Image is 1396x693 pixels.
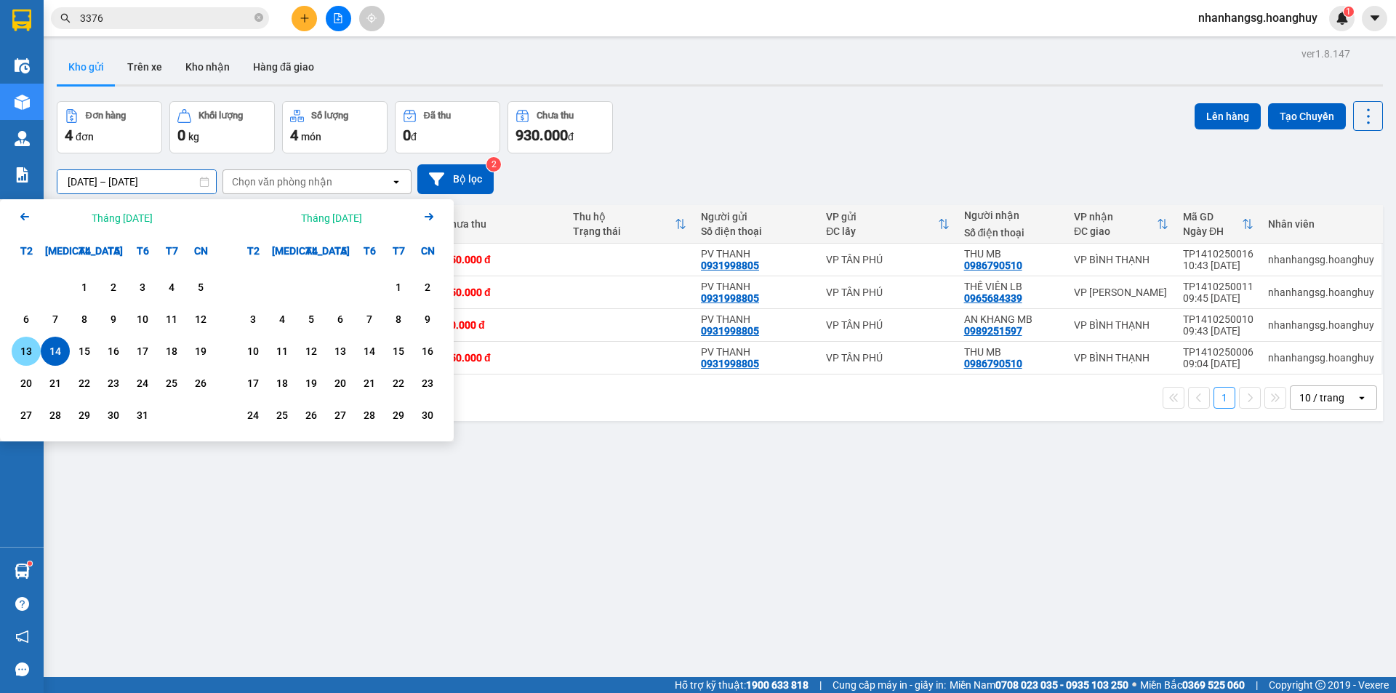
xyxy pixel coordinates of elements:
div: ĐC lấy [826,225,937,237]
span: Miền Nam [950,677,1128,693]
div: 15 [74,343,95,360]
span: kg [188,131,199,143]
button: Khối lượng0kg [169,101,275,153]
span: đ [568,131,574,143]
div: 23 [103,374,124,392]
div: T4 [70,236,99,265]
div: Choose Thứ Sáu, tháng 10 17 2025. It's available. [128,337,157,366]
div: 0931998805 [701,358,759,369]
div: Số điện thoại [964,227,1059,239]
div: [MEDICAL_DATA] [41,236,70,265]
th: Toggle SortBy [566,205,694,244]
div: 18 [272,374,292,392]
div: Tháng [DATE] [92,211,153,225]
div: ver 1.8.147 [1301,46,1350,62]
div: 250.000 đ [444,287,558,298]
div: Choose Thứ Bảy, tháng 11 29 2025. It's available. [384,401,413,430]
div: VP BÌNH THẠNH [1074,254,1168,265]
div: THU MB [964,346,1059,358]
div: Choose Chủ Nhật, tháng 10 5 2025. It's available. [186,273,215,302]
div: Choose Thứ Năm, tháng 11 20 2025. It's available. [326,369,355,398]
div: 1 [388,279,409,296]
div: Số điện thoại [701,225,811,237]
span: | [1256,677,1258,693]
button: Đơn hàng4đơn [57,101,162,153]
div: 18 [161,343,182,360]
span: 4 [65,127,73,144]
div: 28 [359,406,380,424]
div: Selected end date. Thứ Ba, tháng 10 14 2025. It's available. [41,337,70,366]
div: Choose Thứ Ba, tháng 11 25 2025. It's available. [268,401,297,430]
span: ⚪️ [1132,682,1136,688]
div: Choose Thứ Hai, tháng 10 27 2025. It's available. [12,401,41,430]
button: Trên xe [116,49,174,84]
div: Người nhận [964,209,1059,221]
span: 0 [177,127,185,144]
div: 17 [132,343,153,360]
div: PV THANH [701,313,811,325]
button: file-add [326,6,351,31]
div: Choose Thứ Tư, tháng 11 26 2025. It's available. [297,401,326,430]
div: Choose Thứ Tư, tháng 10 15 2025. It's available. [70,337,99,366]
div: 0989251597 [964,325,1022,337]
div: Choose Thứ Tư, tháng 11 12 2025. It's available. [297,337,326,366]
div: Người gửi [701,211,811,223]
th: Toggle SortBy [819,205,956,244]
div: 14 [45,343,65,360]
div: Choose Thứ Sáu, tháng 10 10 2025. It's available. [128,305,157,334]
div: 20 [330,374,350,392]
span: copyright [1315,680,1325,690]
span: plus [300,13,310,23]
div: 11 [161,311,182,328]
div: 350.000 đ [444,352,558,364]
span: đ [411,131,417,143]
div: [MEDICAL_DATA] [268,236,297,265]
strong: 1900 633 818 [746,679,809,691]
div: 23 [417,374,438,392]
button: Chưa thu930.000đ [508,101,613,153]
div: Choose Thứ Năm, tháng 10 9 2025. It's available. [99,305,128,334]
div: Choose Chủ Nhật, tháng 11 2 2025. It's available. [413,273,442,302]
div: Choose Thứ Hai, tháng 10 20 2025. It's available. [12,369,41,398]
div: Trạng thái [573,225,675,237]
div: 13 [16,343,36,360]
div: 24 [132,374,153,392]
div: 10:43 [DATE] [1183,260,1253,271]
div: T5 [99,236,128,265]
button: caret-down [1362,6,1387,31]
div: CN [186,236,215,265]
div: Choose Thứ Sáu, tháng 10 24 2025. It's available. [128,369,157,398]
div: VP gửi [826,211,937,223]
div: PV THANH [701,346,811,358]
input: Tìm tên, số ĐT hoặc mã đơn [80,10,252,26]
button: Kho gửi [57,49,116,84]
span: caret-down [1368,12,1381,25]
div: THẾ VIÊN LB [964,281,1059,292]
button: Đã thu0đ [395,101,500,153]
svg: open [390,176,402,188]
div: 19 [301,374,321,392]
div: Choose Thứ Bảy, tháng 11 1 2025. It's available. [384,273,413,302]
span: nhanhangsg.hoanghuy [1187,9,1329,27]
div: AN KHANG MB [964,313,1059,325]
img: logo-vxr [12,9,31,31]
div: Choose Thứ Năm, tháng 10 16 2025. It's available. [99,337,128,366]
div: Choose Thứ Năm, tháng 11 27 2025. It's available. [326,401,355,430]
div: 12 [301,343,321,360]
div: Choose Thứ Bảy, tháng 11 15 2025. It's available. [384,337,413,366]
div: 3 [243,311,263,328]
button: aim [359,6,385,31]
div: VP [PERSON_NAME] [1074,287,1168,298]
div: 14 [359,343,380,360]
div: Choose Thứ Tư, tháng 11 5 2025. It's available. [297,305,326,334]
div: 1 [74,279,95,296]
button: Số lượng4món [282,101,388,153]
div: Choose Chủ Nhật, tháng 10 12 2025. It's available. [186,305,215,334]
div: 0986790510 [964,260,1022,271]
div: 21 [45,374,65,392]
div: 27 [16,406,36,424]
div: 22 [74,374,95,392]
div: 0931998805 [701,260,759,271]
svg: Arrow Right [420,208,438,225]
div: T7 [384,236,413,265]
